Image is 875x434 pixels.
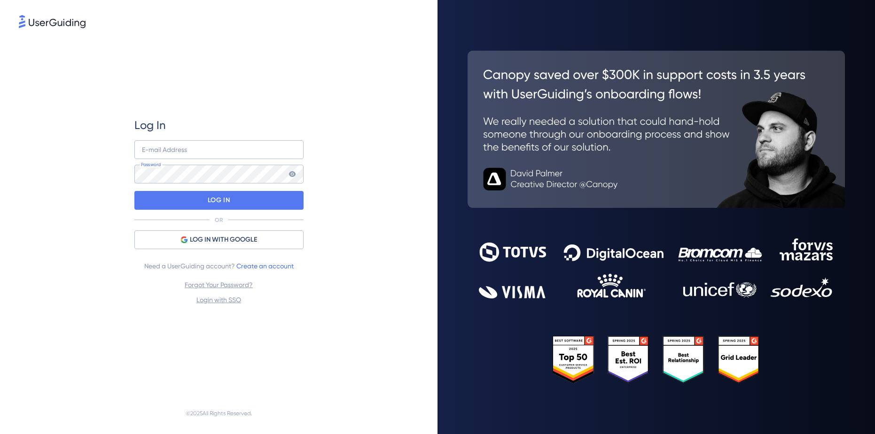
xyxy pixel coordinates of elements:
img: 26c0aa7c25a843aed4baddd2b5e0fa68.svg [468,51,845,208]
a: Login with SSO [196,296,241,304]
span: Need a UserGuiding account? [144,260,294,272]
a: Forgot Your Password? [185,281,253,289]
input: example@company.com [134,140,304,159]
p: LOG IN [208,193,230,208]
span: Log In [134,118,166,133]
img: 25303e33045975176eb484905ab012ff.svg [553,336,760,383]
span: © 2025 All Rights Reserved. [186,408,252,419]
span: LOG IN WITH GOOGLE [190,234,257,245]
a: Create an account [236,262,294,270]
img: 8faab4ba6bc7696a72372aa768b0286c.svg [19,15,86,28]
p: OR [215,216,223,224]
img: 9302ce2ac39453076f5bc0f2f2ca889b.svg [479,238,834,299]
